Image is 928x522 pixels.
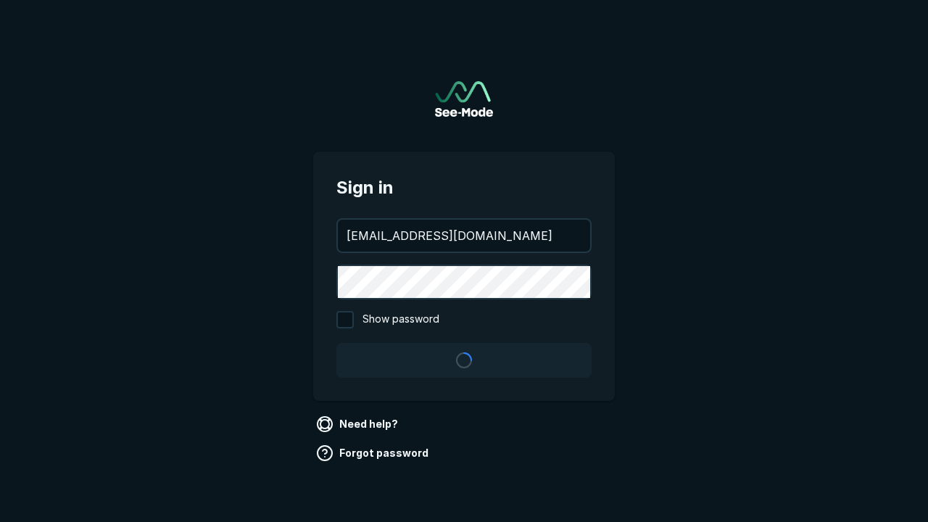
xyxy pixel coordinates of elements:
a: Forgot password [313,442,434,465]
input: your@email.com [338,220,590,252]
span: Sign in [336,175,592,201]
a: Go to sign in [435,81,493,117]
img: See-Mode Logo [435,81,493,117]
span: Show password [362,311,439,328]
a: Need help? [313,413,404,436]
